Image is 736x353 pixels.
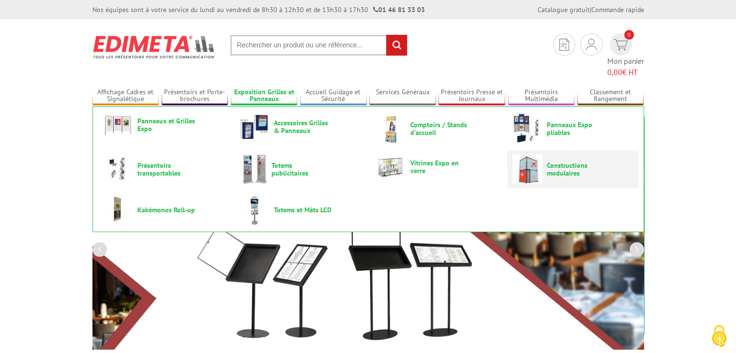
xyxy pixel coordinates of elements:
[103,195,224,225] a: Kakémonos Roll-up
[274,206,332,214] span: Totems et Mâts LCD
[137,162,195,177] span: Présentoirs transportables
[410,121,468,136] span: Comptoirs / Stands d'accueil
[162,88,228,104] a: Présentoirs et Porte-brochures
[103,154,224,184] a: Présentoirs transportables
[538,5,644,15] div: |
[438,88,505,104] a: Présentoirs Presse et Journaux
[92,29,216,65] img: Présentoir, panneau, stand - Edimeta - PLV, affichage, mobilier bureau, entreprise
[230,35,407,56] input: Rechercher un produit ou une référence...
[607,56,644,78] span: Mon panier
[240,154,360,184] a: Totems publicitaires
[508,88,575,104] a: Présentoirs Multimédia
[512,154,542,184] img: Constructions modulaires
[376,114,406,144] img: Comptoirs / Stands d'accueil
[410,159,468,175] span: Vitrines Expo en verre
[376,154,497,179] a: Vitrines Expo en verre
[376,114,497,144] a: Comptoirs / Stands d'accueil
[92,5,425,15] div: Nos équipes sont à votre service du lundi au vendredi de 8h30 à 12h30 et de 13h30 à 17h30
[547,162,605,177] span: Constructions modulaires
[376,154,406,179] img: Vitrines Expo en verre
[137,117,195,132] span: Panneaux et Grilles Expo
[300,88,367,104] a: Accueil Guidage et Sécurité
[607,67,622,77] span: 0,00
[624,30,634,40] span: 0
[512,154,633,184] a: Constructions modulaires
[586,39,597,50] img: devis rapide
[702,320,736,353] button: Cookies (fenêtre modale)
[386,35,407,56] input: rechercher
[373,5,425,14] strong: 01 46 81 33 03
[547,121,605,136] span: Panneaux Expo pliables
[240,195,270,225] img: Totems et Mâts LCD
[103,114,224,136] a: Panneaux et Grilles Expo
[512,114,542,144] img: Panneaux Expo pliables
[240,154,267,184] img: Totems publicitaires
[240,114,360,140] a: Accessoires Grilles & Panneaux
[607,33,644,78] a: devis rapide 0 Mon panier 0,00€ HT
[577,88,644,104] a: Classement et Rangement
[92,88,159,104] a: Affichage Cadres et Signalétique
[707,324,731,348] img: Cookies (fenêtre modale)
[103,195,133,225] img: Kakémonos Roll-up
[103,114,133,136] img: Panneaux et Grilles Expo
[103,154,133,184] img: Présentoirs transportables
[231,88,298,104] a: Exposition Grilles et Panneaux
[274,119,332,134] span: Accessoires Grilles & Panneaux
[240,114,270,140] img: Accessoires Grilles & Panneaux
[559,39,569,51] img: devis rapide
[538,5,590,14] a: Catalogue gratuit
[271,162,330,177] span: Totems publicitaires
[591,5,644,14] a: Commande rapide
[369,88,436,104] a: Services Généraux
[614,39,628,50] img: devis rapide
[512,114,633,144] a: Panneaux Expo pliables
[607,67,644,78] span: € HT
[137,206,195,214] span: Kakémonos Roll-up
[240,195,360,225] a: Totems et Mâts LCD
